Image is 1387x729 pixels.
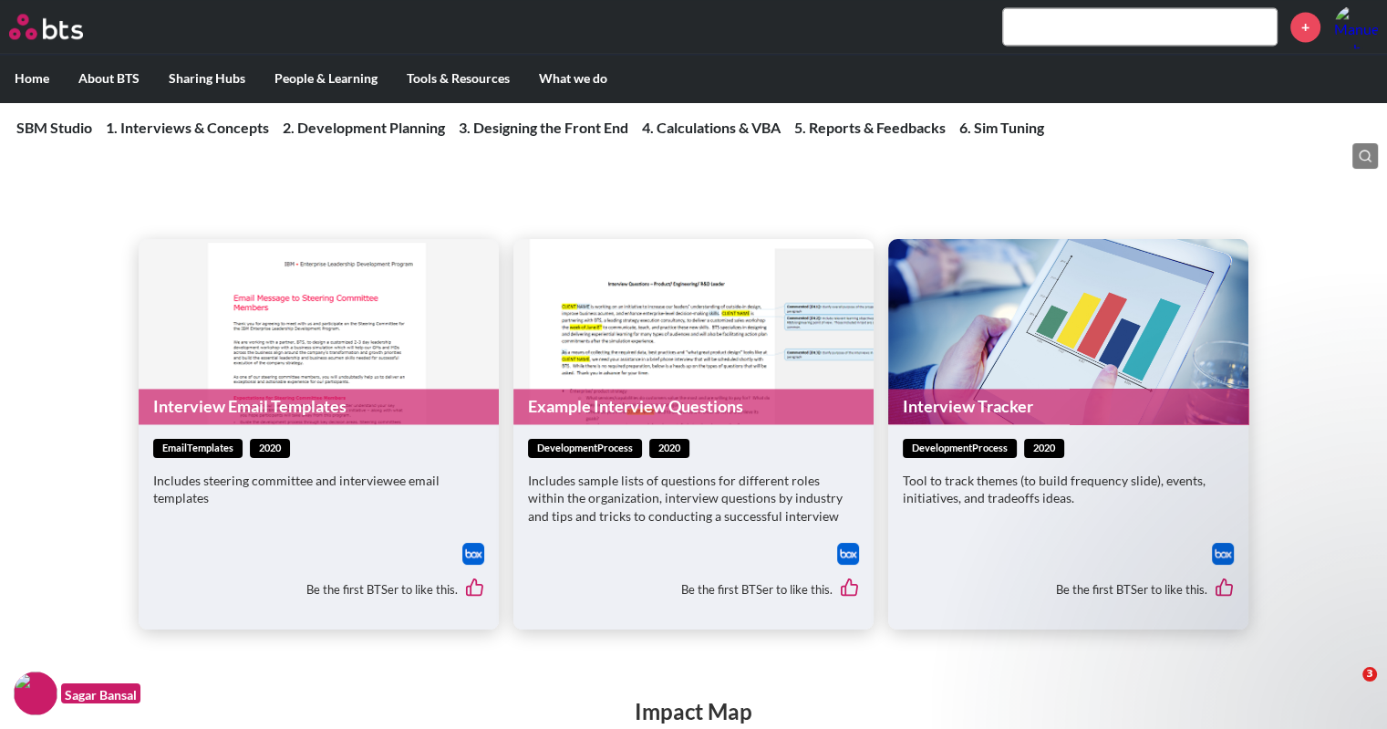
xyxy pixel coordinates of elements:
[513,389,874,424] a: Example Interview Questions
[649,439,689,458] span: 2020
[9,14,117,39] a: Go home
[1022,552,1387,680] iframe: Intercom notifications message
[1212,543,1234,565] a: Download file from Box
[1212,543,1234,565] img: Box logo
[153,565,484,616] div: Be the first BTSer to like this.
[642,119,781,136] a: 4. Calculations & VBA
[64,55,154,102] label: About BTS
[9,14,83,39] img: BTS Logo
[462,543,484,565] a: Download file from Box
[139,389,499,424] a: Interview Email Templates
[392,55,524,102] label: Tools & Resources
[154,55,260,102] label: Sharing Hubs
[1290,12,1320,42] a: +
[106,119,269,136] a: 1. Interviews & Concepts
[16,119,92,136] a: SBM Studio
[528,439,642,458] span: developmentProcess
[837,543,859,565] a: Download file from Box
[61,683,140,704] figcaption: Sagar Bansal
[260,55,392,102] label: People & Learning
[837,543,859,565] img: Box logo
[1024,439,1064,458] span: 2020
[528,472,859,526] p: Includes sample lists of questions for different roles within the organization, interview questio...
[462,543,484,565] img: Box logo
[1362,667,1377,682] span: 3
[903,472,1234,507] p: Tool to track themes (to build frequency slide), events, initiatives, and tradeoffs ideas.
[1334,5,1378,48] a: Profile
[153,472,484,507] p: Includes steering committee and interviewee email templates
[528,565,859,616] div: Be the first BTSer to like this.
[888,389,1248,424] a: Interview Tracker
[14,672,57,715] img: F
[1325,667,1369,711] iframe: Intercom live chat
[153,439,243,458] span: emailTemplates
[903,565,1234,616] div: Be the first BTSer to like this.
[959,119,1044,136] a: 6. Sim Tuning
[459,119,628,136] a: 3. Designing the Front End
[903,439,1017,458] span: developmentProcess
[524,55,622,102] label: What we do
[283,119,445,136] a: 2. Development Planning
[794,119,946,136] a: 5. Reports & Feedbacks
[250,439,290,458] span: 2020
[1334,5,1378,48] img: Manuela Dobrescu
